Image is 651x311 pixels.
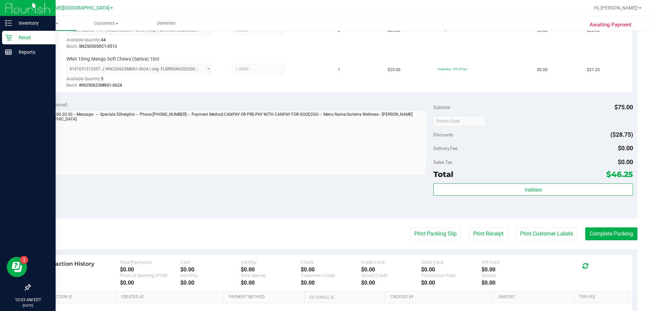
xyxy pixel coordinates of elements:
div: Transaction Fees [421,273,481,278]
span: SN250505DC1-0513 [79,44,117,49]
button: Complete Packing [585,227,637,240]
div: Available Quantity: [66,74,219,87]
span: 1 [338,67,340,73]
input: Promo Code [433,116,486,126]
div: $0.00 [241,266,301,273]
div: Cash [180,260,241,265]
button: Print Receipt [469,227,508,240]
p: 10:03 AM EDT [3,297,53,303]
a: Payment Method [229,294,302,300]
span: $75.00 [614,104,633,111]
span: Batch: [66,83,78,88]
div: Available Quantity: [66,35,219,48]
div: Total Payments [120,260,180,265]
a: Txn Fee [579,294,625,300]
th: External ID [304,291,385,304]
p: Reports [12,48,53,56]
inline-svg: Retail [5,34,12,41]
div: $0.00 [481,280,542,286]
a: Created By [391,294,490,300]
a: Amount [498,294,571,300]
p: Retail [12,34,53,42]
span: WNA 10mg Mango Soft Chews (Sativa) 10ct [66,56,159,62]
span: $0.00 [618,158,633,165]
span: Total [433,170,453,179]
a: Created At [121,294,221,300]
div: Credit Card [361,260,421,265]
div: $0.00 [180,266,241,273]
div: $0.00 [421,280,481,286]
div: Check [301,260,361,265]
span: Hospitality: 15% off line [437,67,467,71]
iframe: Resource center [7,257,27,277]
a: Transaction ID [40,294,113,300]
div: $0.00 [361,280,421,286]
span: ($28.75) [610,131,633,138]
div: $0.00 [180,280,241,286]
div: Point of Banking (POB) [120,273,180,278]
div: $0.00 [301,280,361,286]
div: $0.00 [301,266,361,273]
span: $46.25 [606,170,633,179]
div: Customer Credit [301,273,361,278]
p: [DATE] [3,303,53,308]
span: Customers [77,20,136,26]
span: $0.00 [618,145,633,152]
iframe: Resource center unread badge [20,256,28,264]
p: Inventory [12,19,53,27]
span: 5 [101,76,103,81]
div: Issued Credit [361,273,421,278]
span: Deliveries [148,20,185,26]
span: $0.00 [537,67,548,73]
div: Gift Card [481,260,542,265]
span: Hi, [PERSON_NAME]! [594,5,638,10]
span: 44 [101,38,106,42]
div: Debit Card [421,260,481,265]
span: WN250623MNG1-0624 [79,83,122,88]
span: Batch: [66,44,78,49]
span: Subtotal [433,105,450,110]
button: Print Packing Slip [410,227,461,240]
button: Print Customer Labels [516,227,577,240]
a: Customers [76,16,136,30]
div: $0.00 [421,266,481,273]
button: Validate [433,183,633,196]
div: $0.00 [120,280,180,286]
div: $0.00 [120,266,180,273]
span: Sales Tax [433,159,452,165]
span: Awaiting Payment [590,21,631,29]
inline-svg: Inventory [5,20,12,26]
span: Validate [525,187,542,193]
div: Total Spendr [241,273,301,278]
span: $21.25 [587,67,600,73]
span: Discounts [433,129,453,141]
div: $0.00 [361,266,421,273]
div: Voided [481,273,542,278]
inline-svg: Reports [5,49,12,55]
div: CanPay [241,260,301,265]
div: AeroPay [180,273,241,278]
span: $25.00 [388,67,400,73]
div: $0.00 [481,266,542,273]
div: $0.00 [241,280,301,286]
span: Delivery Fee [433,146,457,151]
a: Deliveries [136,16,196,30]
span: [PERSON_NAME][GEOGRAPHIC_DATA] [26,5,110,11]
